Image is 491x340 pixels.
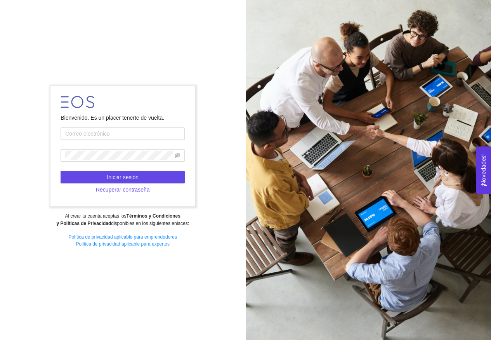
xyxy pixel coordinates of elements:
[61,171,185,183] button: Iniciar sesión
[61,113,185,122] div: Bienvenido. Es un placer tenerte de vuelta.
[61,187,185,193] a: Recuperar contraseña
[61,96,94,108] img: LOGO
[107,173,139,181] span: Iniciar sesión
[175,153,180,158] span: eye-invisible
[476,146,491,194] button: Open Feedback Widget
[76,241,170,247] a: Política de privacidad aplicable para expertos
[5,213,240,227] div: Al crear tu cuenta aceptas los disponibles en los siguientes enlaces:
[61,183,185,196] button: Recuperar contraseña
[56,213,180,226] strong: Términos y Condiciones y Políticas de Privacidad
[68,234,177,240] a: Política de privacidad aplicable para emprendedores
[96,185,150,194] span: Recuperar contraseña
[61,127,185,140] input: Correo electrónico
